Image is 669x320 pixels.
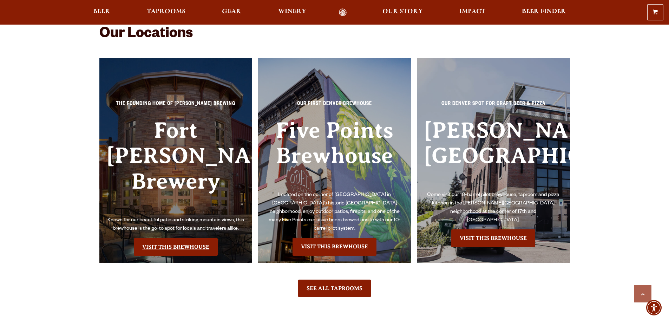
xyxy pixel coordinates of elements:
[646,300,662,315] div: Accessibility Menu
[274,8,311,17] a: Winery
[142,8,190,17] a: Taprooms
[93,9,110,14] span: Beer
[106,118,245,216] h3: Fort [PERSON_NAME] Brewery
[522,9,566,14] span: Beer Finder
[634,285,651,302] a: Scroll to top
[330,8,356,17] a: Odell Home
[424,118,563,191] h3: [PERSON_NAME][GEOGRAPHIC_DATA]
[106,216,245,233] p: Known for our beautiful patio and striking mountain views, this brewhouse is the go-to spot for l...
[455,8,490,17] a: Impact
[88,8,115,17] a: Beer
[459,9,485,14] span: Impact
[424,191,563,225] p: Come visit our 10-barrel pilot brewhouse, taproom and pizza kitchen in the [PERSON_NAME][GEOGRAPH...
[378,8,427,17] a: Our Story
[265,118,404,191] h3: Five Points Brewhouse
[265,100,404,113] p: Our First Denver Brewhouse
[134,238,218,256] a: Visit the Fort Collin's Brewery & Taproom
[147,9,185,14] span: Taprooms
[106,100,245,113] p: The Founding Home of [PERSON_NAME] Brewing
[293,238,376,255] a: Visit the Five Points Brewhouse
[382,9,423,14] span: Our Story
[424,100,563,113] p: Our Denver spot for craft beer & pizza
[517,8,571,17] a: Beer Finder
[222,9,241,14] span: Gear
[265,191,404,233] p: Located on the corner of [GEOGRAPHIC_DATA] in [GEOGRAPHIC_DATA]’s historic [GEOGRAPHIC_DATA] neig...
[451,229,535,247] a: Visit the Sloan’s Lake Brewhouse
[99,26,570,43] h2: Our Locations
[278,9,306,14] span: Winery
[298,280,371,297] a: See All Taprooms
[217,8,246,17] a: Gear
